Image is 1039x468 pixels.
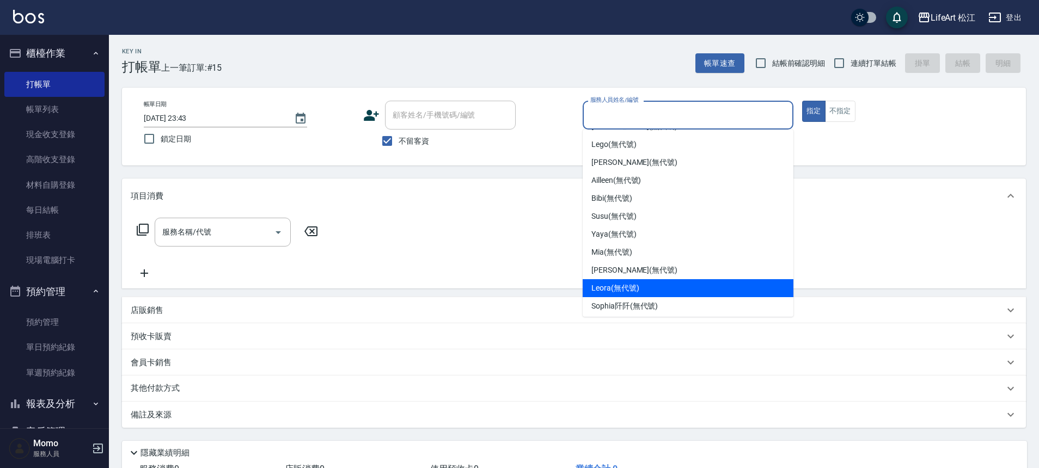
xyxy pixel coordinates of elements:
button: 不指定 [825,101,855,122]
div: LifeArt 松江 [931,11,976,24]
h2: Key In [122,48,161,55]
a: 排班表 [4,223,105,248]
span: Ailleen (無代號) [591,175,641,186]
span: 上一筆訂單:#15 [161,61,222,75]
button: LifeArt 松江 [913,7,980,29]
a: 現金收支登錄 [4,122,105,147]
a: 預約管理 [4,310,105,335]
div: 項目消費 [122,178,1026,213]
div: 其他付款方式 [122,375,1026,402]
input: YYYY/MM/DD hh:mm [144,109,283,127]
p: 隱藏業績明細 [140,447,190,459]
button: 客戶管理 [4,417,105,446]
button: 登出 [984,8,1026,28]
span: 結帳前確認明細 [772,58,826,69]
span: 鎖定日期 [161,133,191,145]
div: 備註及來源 [122,402,1026,428]
label: 服務人員姓名/編號 [590,96,638,104]
button: 指定 [802,101,826,122]
a: 高階收支登錄 [4,147,105,172]
button: 帳單速查 [695,53,744,73]
img: Logo [13,10,44,23]
h3: 打帳單 [122,59,161,75]
span: [PERSON_NAME] (無代號) [591,264,677,276]
a: 每日結帳 [4,198,105,223]
span: Yaya (無代號) [591,229,637,240]
button: Choose date, selected date is 2025-09-21 [288,106,314,132]
span: Lego (無代號) [591,139,637,150]
a: 帳單列表 [4,97,105,122]
a: 單日預約紀錄 [4,335,105,360]
div: 會員卡銷售 [122,349,1026,375]
button: 預約管理 [4,278,105,306]
span: Bibi (無代號) [591,193,632,204]
span: [PERSON_NAME] (無代號) [591,157,677,168]
span: 連續打單結帳 [851,58,896,69]
p: 會員卡銷售 [131,357,172,368]
p: 其他付款方式 [131,383,185,395]
p: 項目消費 [131,190,163,202]
button: Open [270,224,287,241]
p: 店販銷售 [131,305,163,316]
span: Sophia阡阡 (無代號) [591,300,658,312]
label: 帳單日期 [144,100,167,108]
span: 不留客資 [399,136,429,147]
p: 備註及來源 [131,409,172,421]
a: 單週預約紀錄 [4,360,105,385]
p: 服務人員 [33,449,89,459]
div: 預收卡販賣 [122,323,1026,349]
span: Susu (無代號) [591,211,637,222]
div: 店販銷售 [122,297,1026,323]
h5: Momo [33,438,89,449]
a: 材料自購登錄 [4,173,105,198]
button: 櫃檯作業 [4,39,105,67]
button: save [886,7,908,28]
span: Mia (無代號) [591,247,632,258]
p: 預收卡販賣 [131,331,172,342]
button: 報表及分析 [4,390,105,418]
img: Person [9,438,30,459]
span: Leora (無代號) [591,282,639,294]
a: 現場電腦打卡 [4,248,105,273]
a: 打帳單 [4,72,105,97]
